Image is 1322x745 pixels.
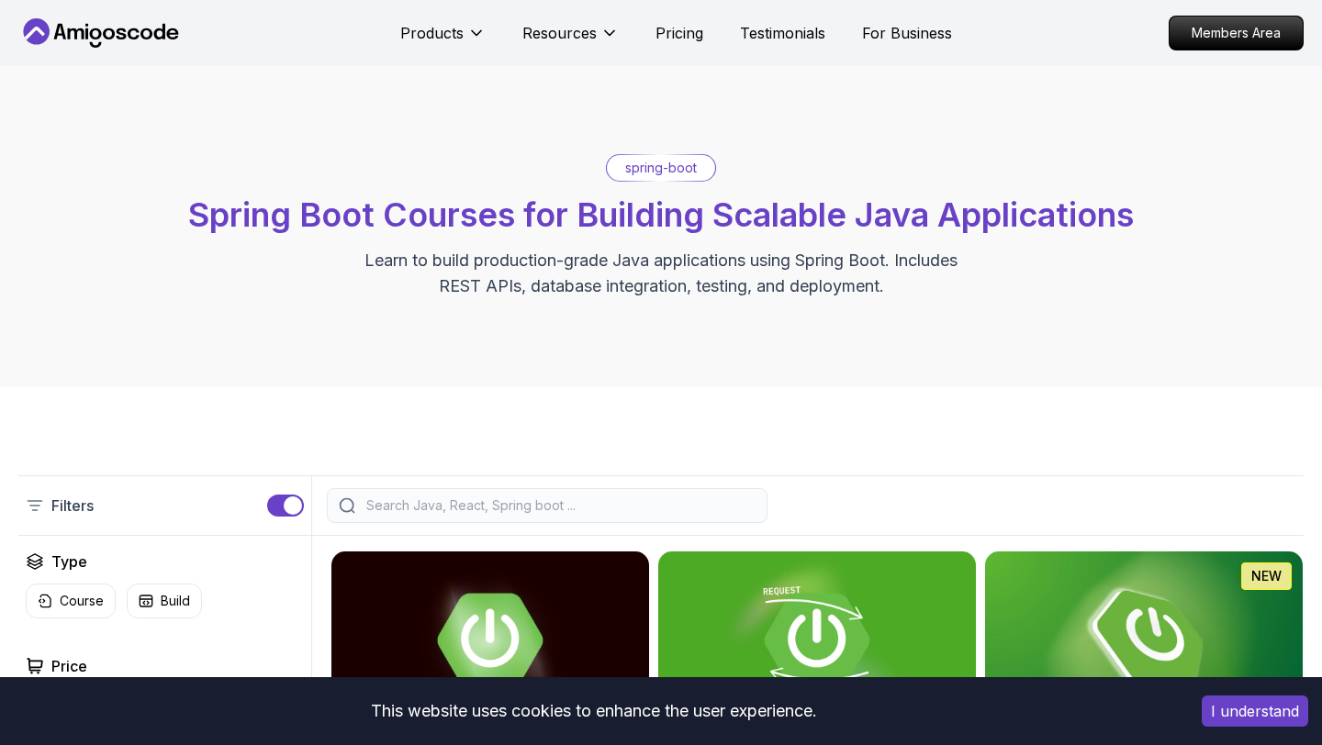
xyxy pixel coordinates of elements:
p: Course [60,592,104,610]
input: Search Java, React, Spring boot ... [363,496,756,515]
span: Spring Boot Courses for Building Scalable Java Applications [188,195,1134,235]
p: NEW [1251,567,1282,585]
h2: Type [51,550,87,573]
img: Advanced Spring Boot card [331,551,649,729]
button: Resources [522,22,619,59]
p: Members Area [1170,17,1303,50]
iframe: chat widget [1208,630,1322,717]
p: Build [161,592,190,610]
button: Build [127,584,202,618]
a: Testimonials [740,22,825,44]
p: spring-boot [625,159,697,177]
button: Accept cookies [1202,695,1308,727]
div: This website uses cookies to enhance the user experience. [14,691,1174,731]
img: Building APIs with Spring Boot card [658,551,976,729]
h2: Price [51,655,87,677]
a: For Business [862,22,952,44]
img: Spring Boot for Beginners card [985,551,1303,729]
p: Resources [522,22,597,44]
button: Products [400,22,486,59]
p: Filters [51,495,94,517]
a: Members Area [1169,16,1304,50]
button: Course [26,584,116,618]
p: Learn to build production-grade Java applications using Spring Boot. Includes REST APIs, database... [353,248,969,299]
p: Products [400,22,464,44]
a: Pricing [655,22,703,44]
